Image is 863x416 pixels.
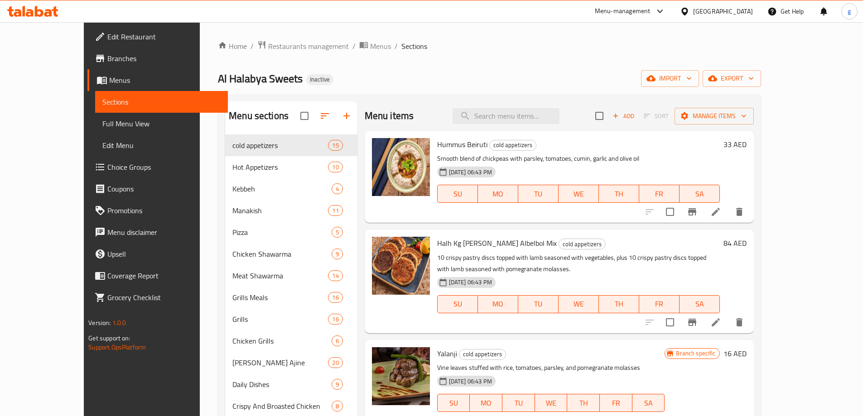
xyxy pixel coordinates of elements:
[225,200,357,221] div: Manakish11
[87,200,228,221] a: Promotions
[328,315,342,324] span: 16
[332,335,343,346] div: items
[328,163,342,172] span: 10
[328,359,342,367] span: 20
[611,111,636,121] span: Add
[225,178,357,200] div: Kebbeh4
[218,40,761,52] nav: breadcrumb
[609,109,638,123] span: Add item
[590,106,609,125] span: Select section
[723,237,747,249] h6: 84 AED
[437,252,720,275] p: 10 crispy pastry discs topped with lamb seasoned with vegetables, plus 10 crispy pastry discs top...
[88,341,146,353] a: Support.OpsPlatform
[232,314,328,325] span: Grills
[95,91,228,113] a: Sections
[710,73,754,84] span: export
[232,335,331,346] div: Chicken Grills
[95,113,228,134] a: Full Menu View
[359,40,391,52] a: Menus
[232,183,331,194] span: Kebbeh
[232,379,331,390] span: Daily Dishes
[441,397,467,410] span: SU
[87,156,228,178] a: Choice Groups
[600,394,632,412] button: FR
[437,138,487,151] span: Hummus Beiruti
[703,70,761,87] button: export
[535,394,568,412] button: WE
[332,379,343,390] div: items
[559,295,599,313] button: WE
[643,187,676,201] span: FR
[603,187,636,201] span: TH
[225,308,357,330] div: Grills16
[218,68,303,89] span: Al Halabya Sweets
[478,295,518,313] button: MO
[328,272,342,280] span: 14
[437,236,557,250] span: Halh Kg [PERSON_NAME] Albelbol Mix
[682,110,747,122] span: Manage items
[328,206,342,215] span: 11
[571,397,596,410] span: TH
[445,377,496,386] span: [DATE] 06:43 PM
[639,295,680,313] button: FR
[661,313,680,332] span: Select to update
[370,41,391,52] span: Menus
[332,250,342,258] span: 9
[107,183,221,194] span: Coupons
[473,397,499,410] span: MO
[107,227,221,238] span: Menu disclaimer
[107,205,221,216] span: Promotions
[470,394,502,412] button: MO
[107,292,221,303] span: Grocery Checklist
[225,352,357,373] div: [PERSON_NAME] Ajine20
[437,153,720,164] p: Smooth blend of chickpeas with parsley, tomatoes, cumin, garlic and olive oil
[232,205,328,216] span: Manakish
[257,40,349,52] a: Restaurants management
[478,185,518,203] button: MO
[683,187,716,201] span: SA
[395,41,398,52] li: /
[328,292,342,303] div: items
[332,227,343,238] div: items
[107,31,221,42] span: Edit Restaurant
[87,48,228,69] a: Branches
[232,249,331,259] span: Chicken Shawarma
[232,292,328,303] div: Grills Meals
[102,96,221,107] span: Sections
[643,297,676,311] span: FR
[232,357,328,368] span: [PERSON_NAME] Ajine
[218,41,247,52] a: Home
[723,347,747,360] h6: 16 AED
[710,317,721,328] a: Edit menu item
[232,270,328,281] span: Meat Shawarma
[232,140,328,151] span: cold appetizers
[681,201,703,223] button: Branch-specific-item
[306,74,333,85] div: Inactive
[232,162,328,172] span: Hot Appetizers
[225,156,357,178] div: Hot Appetizers10
[87,26,228,48] a: Edit Restaurant
[562,297,595,311] span: WE
[372,347,430,405] img: Yalanji
[437,295,478,313] button: SU
[332,183,343,194] div: items
[681,311,703,333] button: Branch-specific-item
[728,201,750,223] button: delete
[95,134,228,156] a: Edit Menu
[518,185,559,203] button: TU
[459,349,506,359] span: cold appetizers
[603,397,629,410] span: FR
[365,109,414,123] h2: Menu items
[437,394,470,412] button: SU
[328,140,342,151] div: items
[680,295,720,313] button: SA
[87,221,228,243] a: Menu disclaimer
[693,6,753,16] div: [GEOGRAPHIC_DATA]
